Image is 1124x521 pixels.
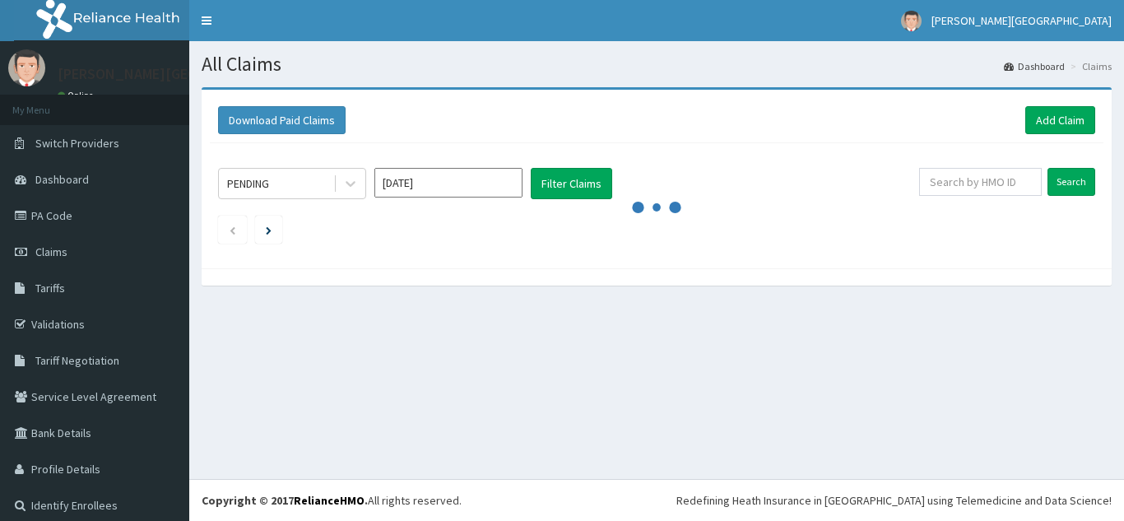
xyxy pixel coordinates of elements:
[229,222,236,237] a: Previous page
[294,493,365,508] a: RelianceHMO
[58,67,301,81] p: [PERSON_NAME][GEOGRAPHIC_DATA]
[266,222,272,237] a: Next page
[227,175,269,192] div: PENDING
[1047,168,1095,196] input: Search
[35,244,67,259] span: Claims
[35,353,119,368] span: Tariff Negotiation
[1066,59,1112,73] li: Claims
[374,168,523,198] input: Select Month and Year
[35,281,65,295] span: Tariffs
[8,49,45,86] img: User Image
[632,183,681,232] svg: audio-loading
[676,492,1112,509] div: Redefining Heath Insurance in [GEOGRAPHIC_DATA] using Telemedicine and Data Science!
[1025,106,1095,134] a: Add Claim
[202,493,368,508] strong: Copyright © 2017 .
[901,11,922,31] img: User Image
[919,168,1042,196] input: Search by HMO ID
[931,13,1112,28] span: [PERSON_NAME][GEOGRAPHIC_DATA]
[189,479,1124,521] footer: All rights reserved.
[35,136,119,151] span: Switch Providers
[202,53,1112,75] h1: All Claims
[1004,59,1065,73] a: Dashboard
[58,90,97,101] a: Online
[218,106,346,134] button: Download Paid Claims
[531,168,612,199] button: Filter Claims
[35,172,89,187] span: Dashboard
